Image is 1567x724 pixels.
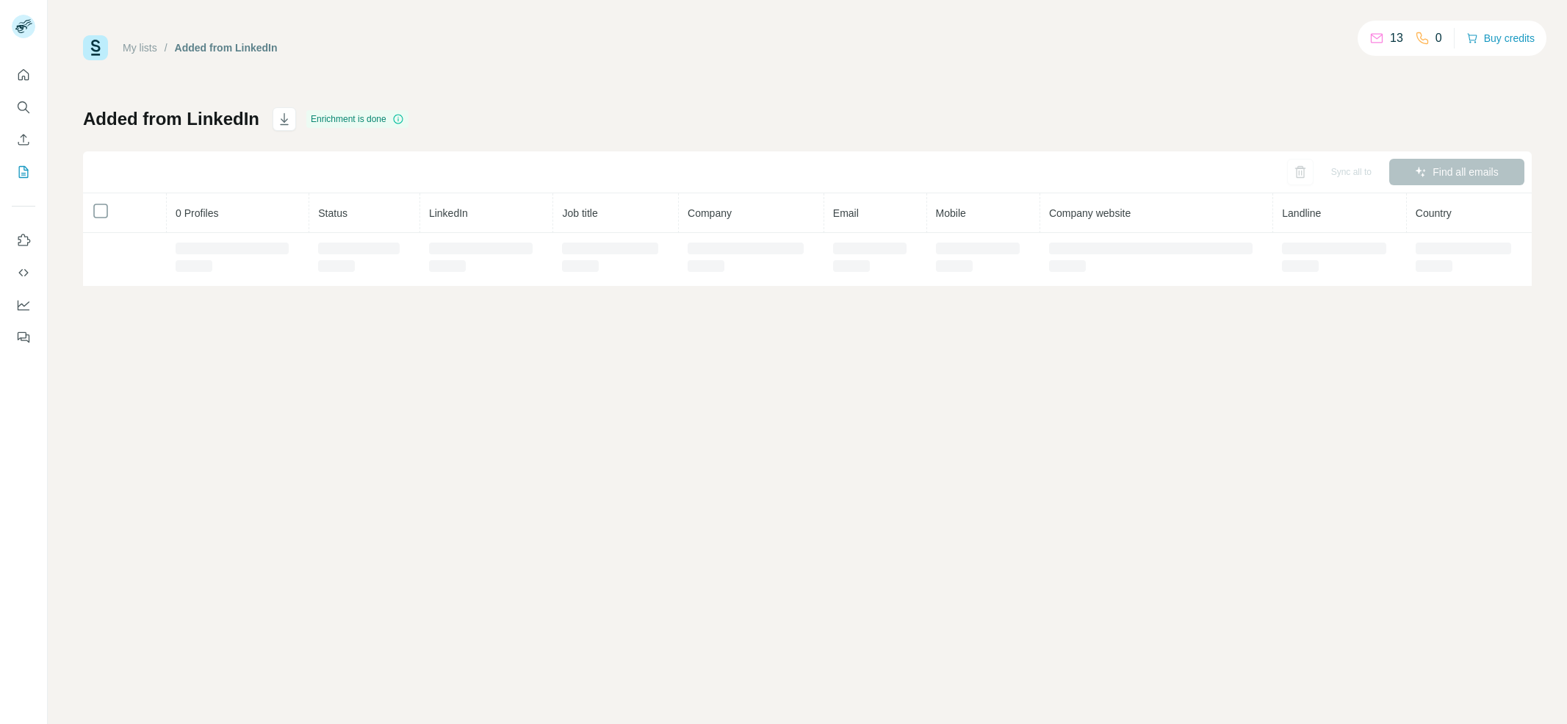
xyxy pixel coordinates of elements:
span: LinkedIn [429,207,468,219]
img: Surfe Logo [83,35,108,60]
span: Mobile [936,207,966,219]
div: Added from LinkedIn [175,40,278,55]
li: / [165,40,167,55]
button: Use Surfe API [12,259,35,286]
span: Status [318,207,347,219]
button: Buy credits [1466,28,1535,49]
p: 13 [1390,29,1403,47]
button: Enrich CSV [12,126,35,153]
button: Feedback [12,324,35,351]
button: Use Surfe on LinkedIn [12,227,35,254]
span: 0 Profiles [176,207,218,219]
button: Search [12,94,35,121]
span: Email [833,207,859,219]
p: 0 [1435,29,1442,47]
span: Country [1416,207,1452,219]
a: My lists [123,42,157,54]
div: Enrichment is done [306,110,408,128]
span: Landline [1282,207,1321,219]
span: Company website [1049,207,1131,219]
span: Job title [562,207,597,219]
button: Dashboard [12,292,35,318]
h1: Added from LinkedIn [83,107,259,131]
button: My lists [12,159,35,185]
button: Quick start [12,62,35,88]
span: Company [688,207,732,219]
